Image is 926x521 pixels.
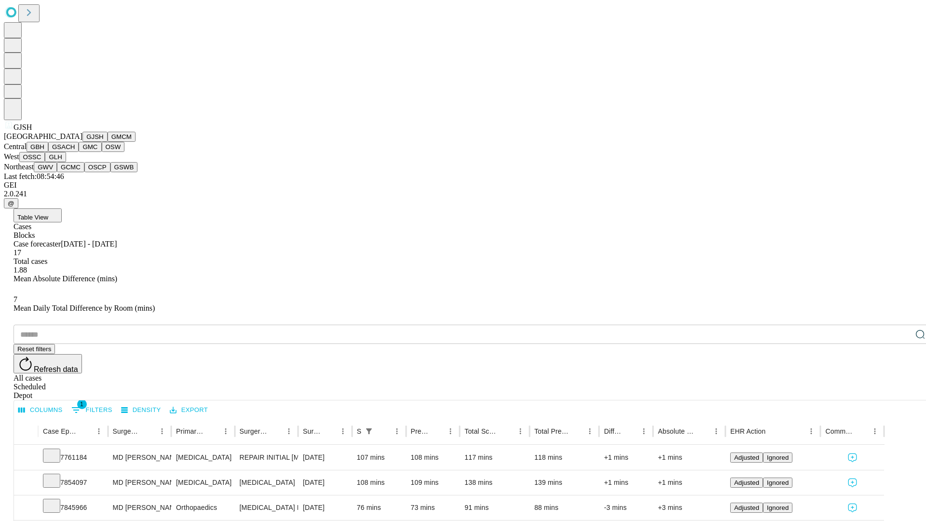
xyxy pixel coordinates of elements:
span: Reset filters [17,345,51,353]
span: West [4,152,19,161]
button: Sort [205,425,219,438]
span: 1 [77,399,87,409]
button: GCMC [57,162,84,172]
div: 1 active filter [362,425,376,438]
div: GEI [4,181,922,190]
button: GMC [79,142,101,152]
div: Primary Service [176,427,204,435]
button: Adjusted [730,503,763,513]
span: @ [8,200,14,207]
button: Adjusted [730,478,763,488]
div: -3 mins [604,495,648,520]
div: Comments [825,427,853,435]
div: [DATE] [303,445,347,470]
button: Sort [323,425,336,438]
div: +1 mins [604,470,648,495]
button: Sort [766,425,780,438]
div: 7845966 [43,495,103,520]
button: Expand [19,475,33,492]
button: OSCP [84,162,110,172]
button: Ignored [763,503,792,513]
button: Menu [219,425,232,438]
div: [MEDICAL_DATA] [176,470,230,495]
span: GJSH [14,123,32,131]
div: Predicted In Room Duration [411,427,430,435]
button: Expand [19,500,33,517]
span: Adjusted [734,454,759,461]
span: Refresh data [34,365,78,373]
div: Absolute Difference [658,427,695,435]
button: Menu [155,425,169,438]
div: 76 mins [357,495,401,520]
button: Sort [430,425,444,438]
button: Adjusted [730,452,763,463]
div: 88 mins [534,495,595,520]
div: +1 mins [658,470,721,495]
button: Select columns [16,403,65,418]
span: Table View [17,214,48,221]
div: [MEDICAL_DATA] MEDIAL OR LATERAL MENISCECTOMY [240,495,293,520]
div: 91 mins [464,495,525,520]
div: [MEDICAL_DATA] [176,445,230,470]
button: Menu [444,425,457,438]
div: REPAIR INITIAL [MEDICAL_DATA] REDUCIBLE AGE [DEMOGRAPHIC_DATA] OR MORE [240,445,293,470]
div: Total Predicted Duration [534,427,569,435]
button: Expand [19,450,33,466]
button: Sort [855,425,868,438]
span: Total cases [14,257,47,265]
button: GMCM [108,132,136,142]
span: 1.88 [14,266,27,274]
div: Difference [604,427,623,435]
span: Ignored [767,454,789,461]
button: GBH [27,142,48,152]
div: [DATE] [303,495,347,520]
div: 7854097 [43,470,103,495]
div: 108 mins [357,470,401,495]
button: Menu [583,425,597,438]
button: Sort [142,425,155,438]
button: Refresh data [14,354,82,373]
button: GWV [34,162,57,172]
span: Case forecaster [14,240,61,248]
button: Sort [624,425,637,438]
button: GSWB [110,162,138,172]
span: Northeast [4,163,34,171]
div: Surgery Date [303,427,322,435]
button: Menu [514,425,527,438]
button: Sort [377,425,390,438]
div: MD [PERSON_NAME] E Md [113,445,166,470]
button: Reset filters [14,344,55,354]
button: Sort [79,425,92,438]
button: Table View [14,208,62,222]
button: Menu [92,425,106,438]
div: 138 mins [464,470,525,495]
div: MD [PERSON_NAME] [PERSON_NAME] [113,495,166,520]
button: Export [167,403,210,418]
span: Ignored [767,479,789,486]
button: Menu [637,425,651,438]
div: 2.0.241 [4,190,922,198]
div: 108 mins [411,445,455,470]
button: Show filters [69,402,115,418]
div: Orthopaedics [176,495,230,520]
button: OSSC [19,152,45,162]
span: Mean Daily Total Difference by Room (mins) [14,304,155,312]
span: Ignored [767,504,789,511]
button: Sort [500,425,514,438]
span: [GEOGRAPHIC_DATA] [4,132,82,140]
div: 139 mins [534,470,595,495]
div: [DATE] [303,470,347,495]
button: Menu [804,425,818,438]
div: 117 mins [464,445,525,470]
div: EHR Action [730,427,765,435]
button: Sort [570,425,583,438]
button: @ [4,198,18,208]
span: Last fetch: 08:54:46 [4,172,64,180]
button: Ignored [763,452,792,463]
button: Ignored [763,478,792,488]
div: 109 mins [411,470,455,495]
button: Menu [868,425,882,438]
div: Case Epic Id [43,427,78,435]
button: GJSH [82,132,108,142]
button: Menu [390,425,404,438]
